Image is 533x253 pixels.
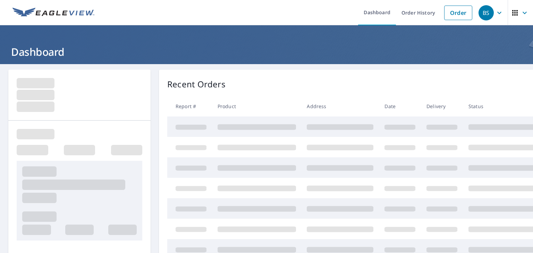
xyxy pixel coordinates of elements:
th: Address [301,96,379,116]
p: Recent Orders [167,78,226,90]
a: Order [444,6,472,20]
th: Delivery [421,96,463,116]
th: Date [379,96,421,116]
h1: Dashboard [8,45,525,59]
th: Report # [167,96,212,116]
th: Product [212,96,302,116]
div: BS [479,5,494,20]
img: EV Logo [12,8,94,18]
